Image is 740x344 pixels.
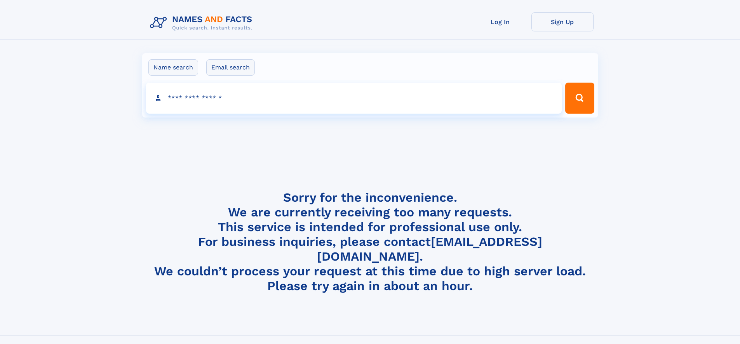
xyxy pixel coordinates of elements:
[206,59,255,76] label: Email search
[147,190,594,294] h4: Sorry for the inconvenience. We are currently receiving too many requests. This service is intend...
[317,234,542,264] a: [EMAIL_ADDRESS][DOMAIN_NAME]
[146,83,562,114] input: search input
[531,12,594,31] a: Sign Up
[148,59,198,76] label: Name search
[469,12,531,31] a: Log In
[147,12,259,33] img: Logo Names and Facts
[565,83,594,114] button: Search Button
